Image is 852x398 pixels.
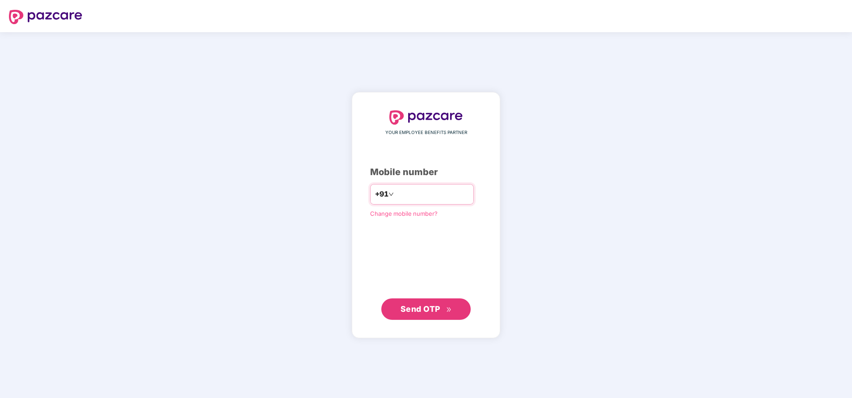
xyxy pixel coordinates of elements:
[370,210,438,217] a: Change mobile number?
[375,189,388,200] span: +91
[381,298,471,320] button: Send OTPdouble-right
[370,165,482,179] div: Mobile number
[9,10,82,24] img: logo
[388,192,394,197] span: down
[446,307,452,313] span: double-right
[385,129,467,136] span: YOUR EMPLOYEE BENEFITS PARTNER
[389,110,463,125] img: logo
[401,304,440,314] span: Send OTP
